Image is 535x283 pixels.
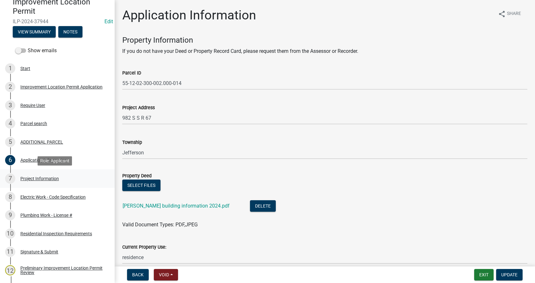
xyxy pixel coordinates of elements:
button: Delete [250,200,276,212]
div: Improvement Location Permit Application [20,85,103,89]
h1: Application Information [122,8,256,23]
div: 10 [5,229,15,239]
div: Parcel search [20,121,47,126]
div: 7 [5,173,15,184]
label: Current Property Use: [122,245,166,250]
span: Update [501,272,517,277]
div: 11 [5,247,15,257]
button: Notes [58,26,82,38]
wm-modal-confirm: Delete Document [250,203,276,209]
wm-modal-confirm: Notes [58,30,82,35]
button: Back [127,269,149,280]
div: Plumbing Work - License # [20,213,72,217]
div: 6 [5,155,15,165]
div: Residential Inspection Requirements [20,231,92,236]
label: Parcel ID [122,71,141,75]
span: Void [159,272,169,277]
button: Update [496,269,523,280]
button: Exit [474,269,494,280]
span: Share [507,10,521,18]
label: Property Deed [122,174,152,178]
span: Valid Document Types: PDF,JPEG [122,222,198,228]
div: ADDITIONAL PARCEL [20,140,63,144]
div: 4 [5,118,15,129]
p: If you do not have your Deed or Property Record Card, please request them from the Assessor or Re... [122,47,527,55]
div: Electric Work - Code Specification [20,195,86,199]
button: Select files [122,180,160,191]
label: Show emails [15,47,57,54]
a: [PERSON_NAME] building information 2024.pdf [123,203,230,209]
span: Back [132,272,144,277]
div: Signature & Submit [20,250,58,254]
div: Require User [20,103,45,108]
div: Project Information [20,176,59,181]
div: Role: Applicant [38,156,72,166]
label: Project Address [122,106,155,110]
button: View Summary [13,26,56,38]
div: 12 [5,265,15,275]
div: 5 [5,137,15,147]
i: share [498,10,506,18]
span: ILP-2024-37944 [13,18,102,25]
button: Void [154,269,178,280]
a: Edit [104,18,113,25]
div: Application Information [20,158,67,162]
h4: Property Information [122,36,527,45]
div: 1 [5,63,15,74]
label: Township [122,140,142,145]
div: Start [20,66,30,71]
div: 3 [5,100,15,110]
button: shareShare [493,8,526,20]
div: Preliminary Improvement Location Permit Review [20,266,104,275]
wm-modal-confirm: Summary [13,30,56,35]
div: 2 [5,82,15,92]
wm-modal-confirm: Edit Application Number [104,18,113,25]
div: 8 [5,192,15,202]
div: 9 [5,210,15,220]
